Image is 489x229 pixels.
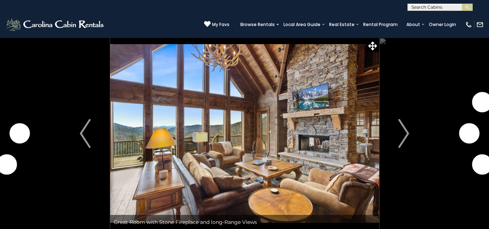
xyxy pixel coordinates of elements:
[465,21,472,28] img: phone-regular-white.png
[80,119,91,148] img: arrow
[280,20,324,30] a: Local Area Guide
[360,20,401,30] a: Rental Program
[398,119,409,148] img: arrow
[237,20,278,30] a: Browse Rentals
[403,20,424,30] a: About
[5,17,106,32] img: White-1-2.png
[476,21,484,28] img: mail-regular-white.png
[326,20,358,30] a: Real Estate
[212,21,229,28] span: My Favs
[425,20,460,30] a: Owner Login
[204,21,229,28] a: My Favs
